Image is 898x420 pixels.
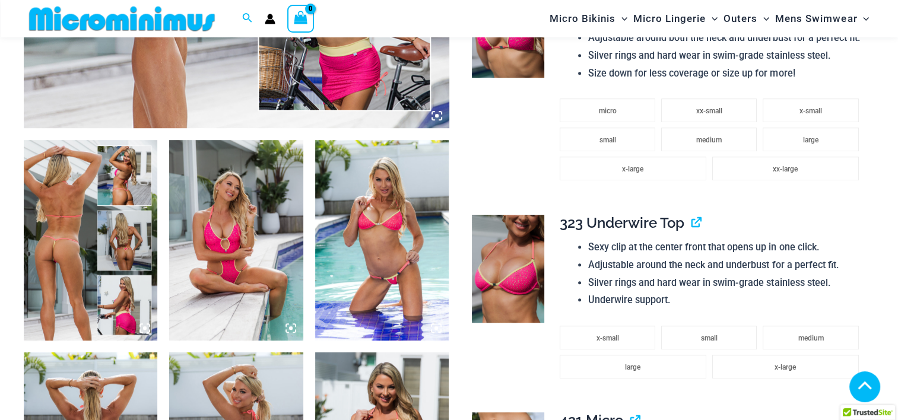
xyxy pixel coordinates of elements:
span: medium [696,136,722,144]
img: Bubble Mesh Highlight Pink 819 One Piece [169,140,303,341]
li: xx-small [661,98,757,122]
li: small [560,128,655,151]
span: Menu Toggle [757,4,769,34]
li: large [560,355,706,378]
span: xx-small [696,107,722,115]
span: small [599,136,615,144]
li: x-large [712,355,859,378]
span: xx-large [773,165,798,173]
span: small [701,334,718,342]
nav: Site Navigation [545,2,874,36]
a: OutersMenu ToggleMenu Toggle [721,4,772,34]
li: Sexy clip at the center front that opens up in one click. [588,238,864,256]
li: xx-large [712,157,859,180]
span: x-small [596,334,618,342]
span: large [803,136,818,144]
span: micro [598,107,616,115]
li: Underwire support. [588,291,864,309]
span: Micro Lingerie [633,4,706,34]
span: Micro Bikinis [550,4,615,34]
span: 323 Underwire Top [560,214,684,231]
span: Menu Toggle [615,4,627,34]
li: medium [763,326,858,349]
img: MM SHOP LOGO FLAT [24,5,220,32]
span: large [625,363,640,371]
img: Bubble Mesh Highlight Pink 323 Top 421 Micro [315,140,449,341]
li: Silver rings and hard wear in swim-grade stainless steel. [588,274,864,292]
li: x-small [560,326,655,349]
a: Micro LingerieMenu ToggleMenu Toggle [630,4,721,34]
span: x-small [799,107,822,115]
a: Micro BikinisMenu ToggleMenu Toggle [547,4,630,34]
span: Mens Swimwear [775,4,857,34]
img: Bubble Mesh Highlight Pink 323 Top [472,215,544,323]
li: small [661,326,757,349]
span: Menu Toggle [706,4,718,34]
a: View Shopping Cart, empty [287,5,315,32]
span: medium [798,334,824,342]
span: Menu Toggle [857,4,869,34]
li: medium [661,128,757,151]
img: Collection Pack B [24,140,157,341]
li: Silver rings and hard wear in swim-grade stainless steel. [588,47,864,65]
li: Adjustable around the neck and underbust for a perfect fit. [588,256,864,274]
li: Size down for less coverage or size up for more! [588,65,864,82]
li: Adjustable around both the neck and underbust for a perfect fit. [588,29,864,47]
span: Outers [724,4,757,34]
span: x-large [775,363,796,371]
li: large [763,128,858,151]
a: Search icon link [242,11,253,26]
a: Account icon link [265,14,275,24]
span: x-large [622,165,643,173]
li: micro [560,98,655,122]
a: Mens SwimwearMenu ToggleMenu Toggle [772,4,872,34]
li: x-small [763,98,858,122]
li: x-large [560,157,706,180]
